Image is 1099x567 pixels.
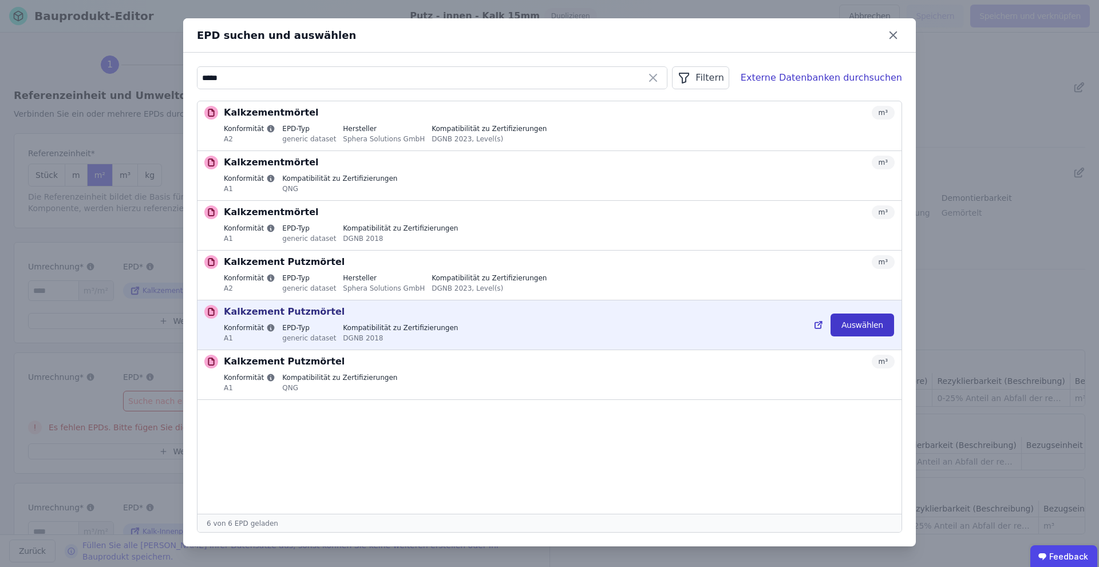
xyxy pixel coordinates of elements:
[224,373,275,382] label: Konformität
[224,233,275,243] div: A1
[224,332,275,343] div: A1
[282,183,397,193] div: QNG
[224,382,275,392] div: A1
[282,382,397,392] div: QNG
[343,133,425,144] div: Sphera Solutions GmbH
[282,283,336,293] div: generic dataset
[872,255,895,269] div: m³
[224,205,319,219] p: Kalkzementmörtel
[224,183,275,193] div: A1
[343,273,425,283] label: Hersteller
[282,233,336,243] div: generic dataset
[343,224,458,233] label: Kompatibilität zu Zertifizierungen
[741,71,902,85] div: Externe Datenbanken durchsuchen
[224,124,275,133] label: Konformität
[282,124,336,133] label: EPD-Typ
[282,133,336,144] div: generic dataset
[831,314,894,336] button: Auswählen
[224,224,275,233] label: Konformität
[432,133,547,144] div: DGNB 2023, Level(s)
[672,66,729,89] button: Filtern
[197,514,902,532] div: 6 von 6 EPD geladen
[872,205,895,219] div: m³
[224,106,319,120] p: Kalkzementmörtel
[224,305,345,319] p: Kalkzement Putzmörtel
[224,323,275,332] label: Konformität
[282,174,397,183] label: Kompatibilität zu Zertifizierungen
[872,106,895,120] div: m³
[343,323,458,332] label: Kompatibilität zu Zertifizierungen
[432,273,547,283] label: Kompatibilität zu Zertifizierungen
[224,283,275,293] div: A2
[282,373,397,382] label: Kompatibilität zu Zertifizierungen
[224,255,345,269] p: Kalkzement Putzmörtel
[224,174,275,183] label: Konformität
[432,283,547,293] div: DGNB 2023, Level(s)
[432,124,547,133] label: Kompatibilität zu Zertifizierungen
[343,124,425,133] label: Hersteller
[282,224,336,233] label: EPD-Typ
[872,156,895,169] div: m³
[343,332,458,343] div: DGNB 2018
[224,355,345,368] p: Kalkzement Putzmörtel
[282,273,336,283] label: EPD-Typ
[224,156,319,169] p: Kalkzementmörtel
[282,323,336,332] label: EPD-Typ
[343,233,458,243] div: DGNB 2018
[282,332,336,343] div: generic dataset
[197,27,884,43] div: EPD suchen und auswählen
[224,273,275,283] label: Konformität
[872,355,895,368] div: m³
[343,283,425,293] div: Sphera Solutions GmbH
[224,133,275,144] div: A2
